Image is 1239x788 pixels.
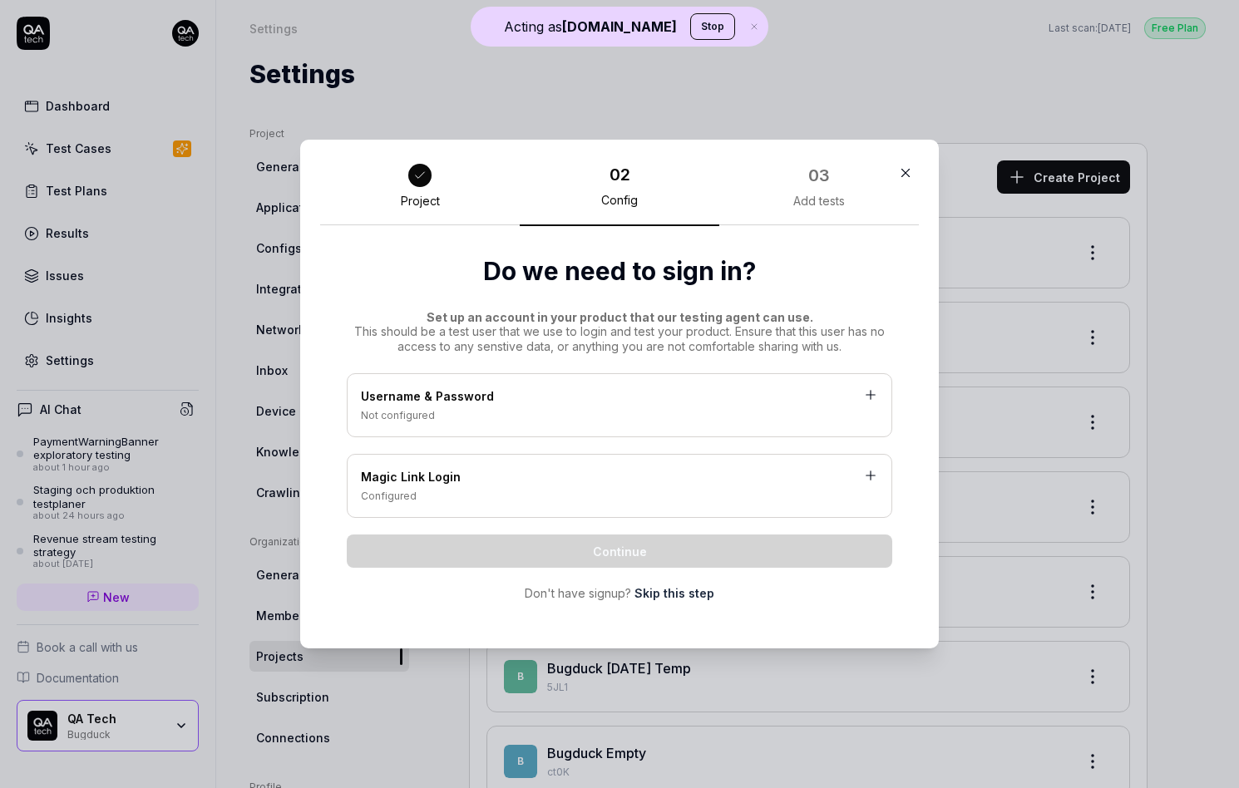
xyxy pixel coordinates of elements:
div: This should be a test user that we use to login and test your product. Ensure that this user has ... [347,310,892,354]
div: 02 [610,162,630,187]
a: Skip this step [634,584,714,602]
span: Don't have signup? [525,584,631,602]
div: Not configured [361,408,878,423]
div: Magic Link Login [361,468,878,489]
div: Username & Password [361,387,878,408]
button: Stop [690,13,735,40]
div: Add tests [793,194,845,209]
span: Continue [593,543,647,560]
span: Set up an account in your product that our testing agent can use. [427,310,813,324]
h2: Do we need to sign in? [347,253,892,290]
button: Close Modal [892,160,919,186]
div: Configured [361,489,878,504]
div: Project [401,194,440,209]
button: Continue [347,534,892,568]
div: Config [601,193,638,208]
div: 03 [808,163,830,188]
